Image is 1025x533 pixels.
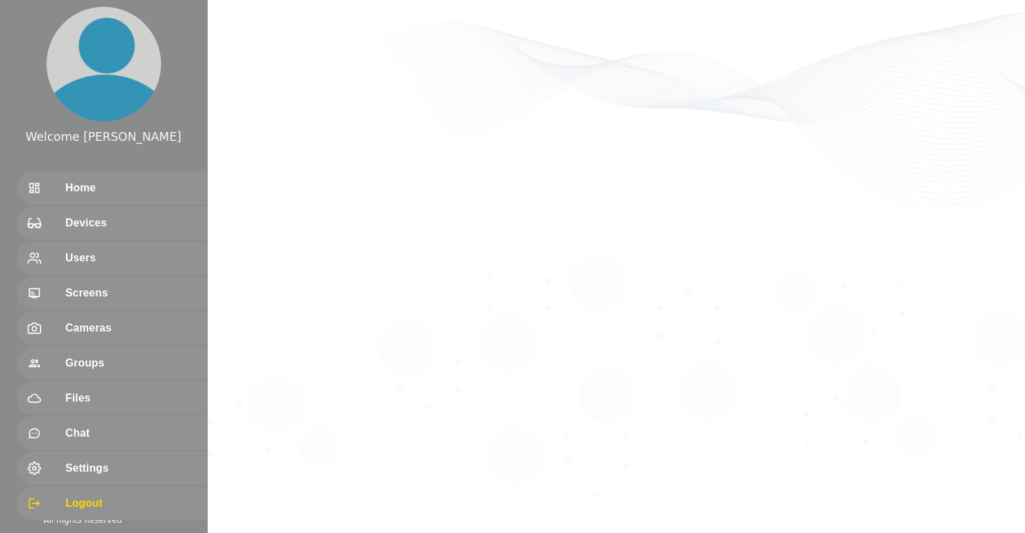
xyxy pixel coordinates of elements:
[65,425,196,441] span: Chat
[17,311,207,345] div: Cameras
[65,250,196,266] span: Users
[65,180,196,196] span: Home
[65,320,196,336] span: Cameras
[17,276,207,310] div: Screens
[17,346,207,380] div: Groups
[17,416,207,450] div: Chat
[26,128,181,146] div: Welcome [PERSON_NAME]
[65,355,196,371] span: Groups
[65,215,196,231] span: Devices
[17,171,207,205] div: Home
[65,495,196,511] span: Logout
[17,206,207,240] div: Devices
[17,487,207,520] div: Logout
[46,7,161,121] img: profile.png
[65,285,196,301] span: Screens
[65,460,196,476] span: Settings
[17,451,207,485] div: Settings
[65,390,196,406] span: Files
[17,381,207,415] div: Files
[17,241,207,275] div: Users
